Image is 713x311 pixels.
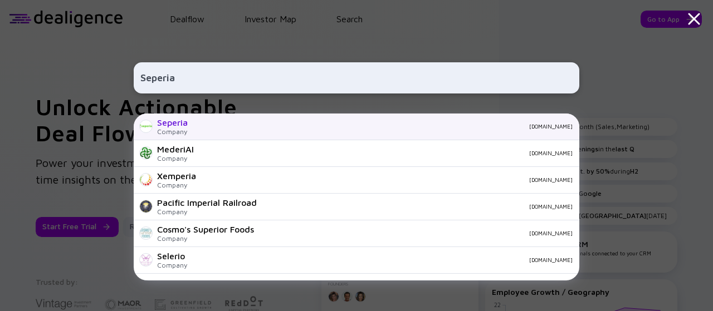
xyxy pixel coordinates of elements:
[157,181,196,189] div: Company
[157,127,188,136] div: Company
[157,234,254,243] div: Company
[266,203,573,210] div: [DOMAIN_NAME]
[203,150,573,156] div: [DOMAIN_NAME]
[263,230,573,236] div: [DOMAIN_NAME]
[157,198,257,208] div: Pacific Imperial Railroad
[157,171,196,181] div: Xemperia
[157,224,254,234] div: Cosmo's Superior Foods
[205,176,573,183] div: [DOMAIN_NAME]
[157,154,194,162] div: Company
[157,117,188,127] div: Seperia
[157,251,187,261] div: Selerio
[196,256,573,263] div: [DOMAIN_NAME]
[157,144,194,154] div: MederiAI
[197,123,573,130] div: [DOMAIN_NAME]
[140,68,573,88] input: Search Company or Investor...
[157,278,192,288] div: Seeteria
[157,261,187,269] div: Company
[157,208,257,216] div: Company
